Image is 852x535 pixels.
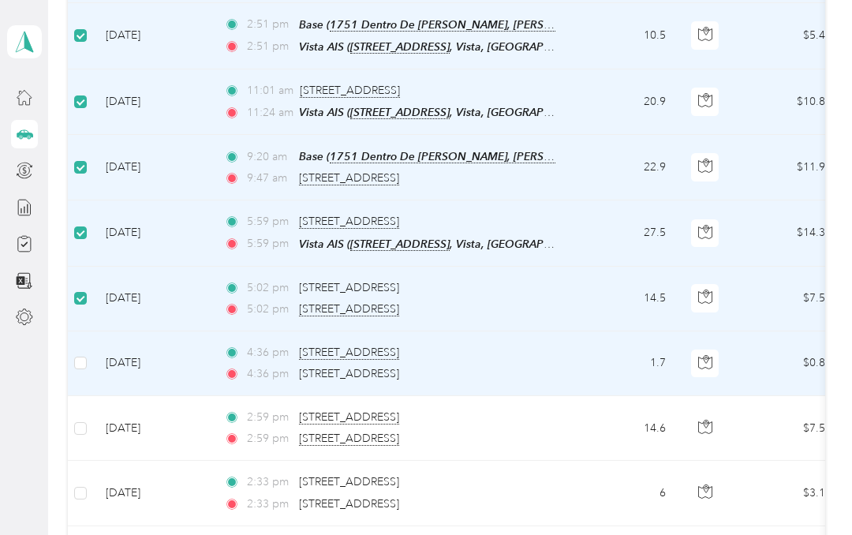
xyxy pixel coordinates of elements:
[247,148,292,166] span: 9:20 am
[247,38,292,55] span: 2:51 pm
[574,267,678,331] td: 14.5
[247,104,292,122] span: 11:24 am
[764,447,852,535] iframe: Everlance-gr Chat Button Frame
[734,200,844,266] td: $14.30
[299,106,601,119] span: Vista AIS ( , Vista, [GEOGRAPHIC_DATA])
[247,344,292,361] span: 4:36 pm
[734,3,844,69] td: $5.46
[734,331,844,396] td: $0.88
[247,473,292,491] span: 2:33 pm
[574,200,678,266] td: 27.5
[299,497,399,511] span: [STREET_ADDRESS]
[247,496,292,513] span: 2:33 pm
[734,396,844,461] td: $7.59
[93,69,211,135] td: [DATE]
[247,301,292,318] span: 5:02 pm
[247,170,292,187] span: 9:47 am
[299,475,399,488] span: [STREET_ADDRESS]
[734,69,844,135] td: $10.87
[247,409,292,426] span: 2:59 pm
[574,461,678,526] td: 6
[93,331,211,396] td: [DATE]
[574,396,678,461] td: 14.6
[299,281,399,294] span: [STREET_ADDRESS]
[734,135,844,200] td: $11.91
[93,135,211,200] td: [DATE]
[247,430,292,447] span: 2:59 pm
[574,3,678,69] td: 10.5
[247,279,292,297] span: 5:02 pm
[93,267,211,331] td: [DATE]
[734,267,844,331] td: $7.54
[93,396,211,461] td: [DATE]
[574,69,678,135] td: 20.9
[574,135,678,200] td: 22.9
[299,367,399,380] span: [STREET_ADDRESS]
[734,461,844,526] td: $3.12
[299,238,601,251] span: Vista AIS ( , Vista, [GEOGRAPHIC_DATA])
[247,213,292,230] span: 5:59 pm
[247,235,292,253] span: 5:59 pm
[93,3,211,69] td: [DATE]
[574,331,678,396] td: 1.7
[93,461,211,526] td: [DATE]
[247,16,292,33] span: 2:51 pm
[93,200,211,266] td: [DATE]
[247,82,293,99] span: 11:01 am
[247,365,292,383] span: 4:36 pm
[299,40,601,54] span: Vista AIS ( , Vista, [GEOGRAPHIC_DATA])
